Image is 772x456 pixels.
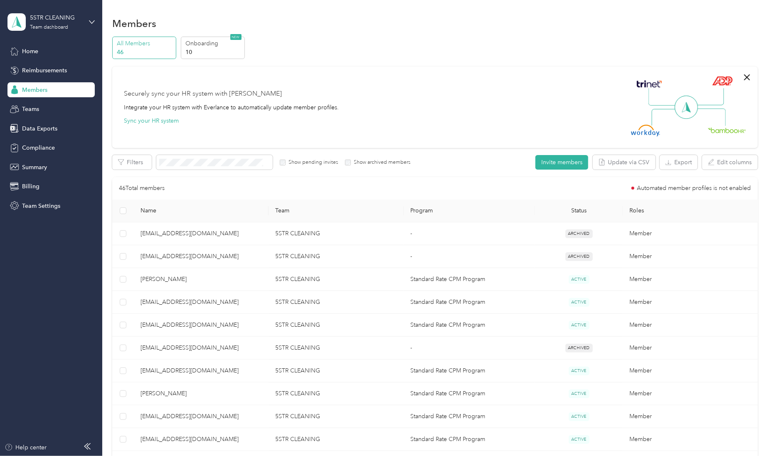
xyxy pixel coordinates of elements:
span: [EMAIL_ADDRESS][DOMAIN_NAME] [141,343,262,352]
td: 95ranj@gmail.com [134,337,269,360]
th: Roles [623,200,758,222]
img: Workday [631,125,660,136]
td: 5STR CLEANING [269,245,403,268]
td: 5STR CLEANING [269,314,403,337]
button: Edit columns [702,155,758,170]
td: 5STR CLEANING [269,428,403,451]
td: - [404,222,535,245]
span: [EMAIL_ADDRESS][DOMAIN_NAME] [141,435,262,444]
span: [EMAIL_ADDRESS][DOMAIN_NAME] [141,298,262,307]
img: ADP [712,76,733,86]
span: [EMAIL_ADDRESS][DOMAIN_NAME] [141,366,262,375]
p: 10 [185,48,242,57]
td: - [404,245,535,268]
span: Summary [22,163,47,172]
td: ladyluck.we@gmail.com [134,405,269,428]
span: Teams [22,105,39,113]
span: Members [22,86,47,94]
span: Home [22,47,38,56]
span: [EMAIL_ADDRESS][DOMAIN_NAME] [141,252,262,261]
span: Compliance [22,143,55,152]
span: NEW [230,34,242,40]
td: Member [623,382,757,405]
img: Trinet [635,78,664,90]
td: Member [623,245,757,268]
td: Standard Rate CPM Program [404,405,535,428]
th: Team [269,200,403,222]
td: Standard Rate CPM Program [404,360,535,382]
td: Standard Rate CPM Program [404,268,535,291]
h1: Members [112,19,156,28]
span: [PERSON_NAME] [141,275,262,284]
td: Standard Rate CPM Program [404,314,535,337]
span: [EMAIL_ADDRESS][DOMAIN_NAME] [141,229,262,238]
td: abettencourt@5strclean.com [134,314,269,337]
p: Onboarding [185,39,242,48]
span: Reimbursements [22,66,67,75]
div: 5STR CLEANING [30,13,82,22]
td: 5STR CLEANING [269,337,403,360]
span: Billing [22,182,39,191]
td: knollkr272@gmail.com [134,360,269,382]
label: Show archived members [351,159,410,166]
td: Member [623,337,757,360]
td: Tina Johnson [134,382,269,405]
td: Member [623,291,757,314]
td: cierrafrady67@icloud.com [134,222,269,245]
span: ACTIVE [569,298,589,307]
td: 5STR CLEANING [269,360,403,382]
td: chaseandlandyn21@gmail.com [134,428,269,451]
span: ACTIVE [569,275,589,284]
span: Automated member profiles is not enabled [637,185,751,191]
th: Program [404,200,535,222]
iframe: Everlance-gr Chat Button Frame [725,409,772,456]
td: Lindsey Evans [134,268,269,291]
span: Data Exports [22,124,57,133]
span: Team Settings [22,202,60,210]
td: Member [623,360,757,382]
button: Update via CSV [593,155,656,170]
td: - [404,337,535,360]
td: 5STR CLEANING [269,291,403,314]
p: All Members [117,39,174,48]
td: alexandra.meier28@gmail.com [134,291,269,314]
td: Standard Rate CPM Program [404,428,535,451]
td: Member [623,314,757,337]
td: Member [623,268,757,291]
td: Standard Rate CPM Program [404,291,535,314]
span: ARCHIVED [565,229,593,238]
button: Invite members [535,155,588,170]
td: 5STR CLEANING [269,405,403,428]
span: ACTIVE [569,321,589,330]
img: Line Left Down [651,108,681,126]
td: Standard Rate CPM Program [404,382,535,405]
p: 46 Total members [119,184,165,193]
td: 5STR CLEANING [269,382,403,405]
button: Filters [112,155,152,170]
div: Securely sync your HR system with [PERSON_NAME] [124,89,282,99]
span: [EMAIL_ADDRESS][DOMAIN_NAME] [141,320,262,330]
span: ACTIVE [569,435,589,444]
span: [PERSON_NAME] [141,389,262,398]
td: Member [623,428,757,451]
img: Line Left Up [649,88,678,106]
span: ACTIVE [569,367,589,375]
th: Name [134,200,269,222]
span: ACTIVE [569,389,589,398]
td: Member [623,222,757,245]
td: brinkleyfair@gmail.com [134,245,269,268]
div: Team dashboard [30,25,68,30]
button: Sync your HR system [124,116,179,125]
span: Name [141,207,262,214]
td: Member [623,405,757,428]
button: Help center [5,443,47,452]
span: [EMAIL_ADDRESS][DOMAIN_NAME] [141,412,262,421]
img: Line Right Up [695,88,724,106]
span: ARCHIVED [565,344,593,352]
img: BambooHR [708,127,746,133]
img: Line Right Down [697,108,726,126]
label: Show pending invites [286,159,338,166]
th: Status [535,200,623,222]
button: Export [660,155,698,170]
